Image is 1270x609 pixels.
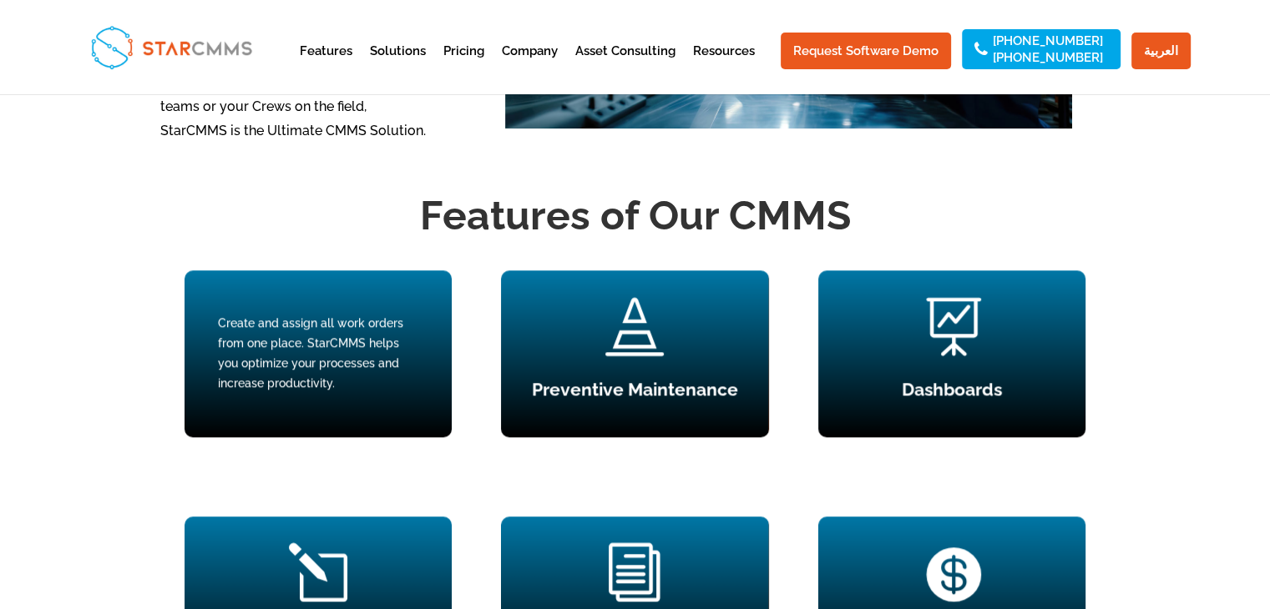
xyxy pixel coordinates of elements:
[502,45,558,86] a: Company
[300,45,352,86] a: Features
[289,543,347,601] span: l
[818,380,1085,406] h4: Dashboards
[575,45,675,86] a: Asset Consulting
[605,297,664,355] span: 
[83,18,259,76] img: StarCMMS
[781,33,951,69] a: Request Software Demo
[993,35,1103,47] a: [PHONE_NUMBER]
[993,52,1103,63] a: [PHONE_NUMBER]
[923,543,981,601] span: 
[370,45,426,86] a: Solutions
[693,45,755,86] a: Resources
[923,297,981,355] span: 
[605,543,664,601] span: i
[501,380,768,406] h4: Preventive Maintenance
[1187,529,1270,609] iframe: Chat Widget
[1131,33,1191,69] a: العربية
[218,314,418,393] div: Create and assign all work orders from one place. StarCMMS helps you optimize your processes and ...
[185,188,1086,252] h2: Features of Our CMMS
[443,45,484,86] a: Pricing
